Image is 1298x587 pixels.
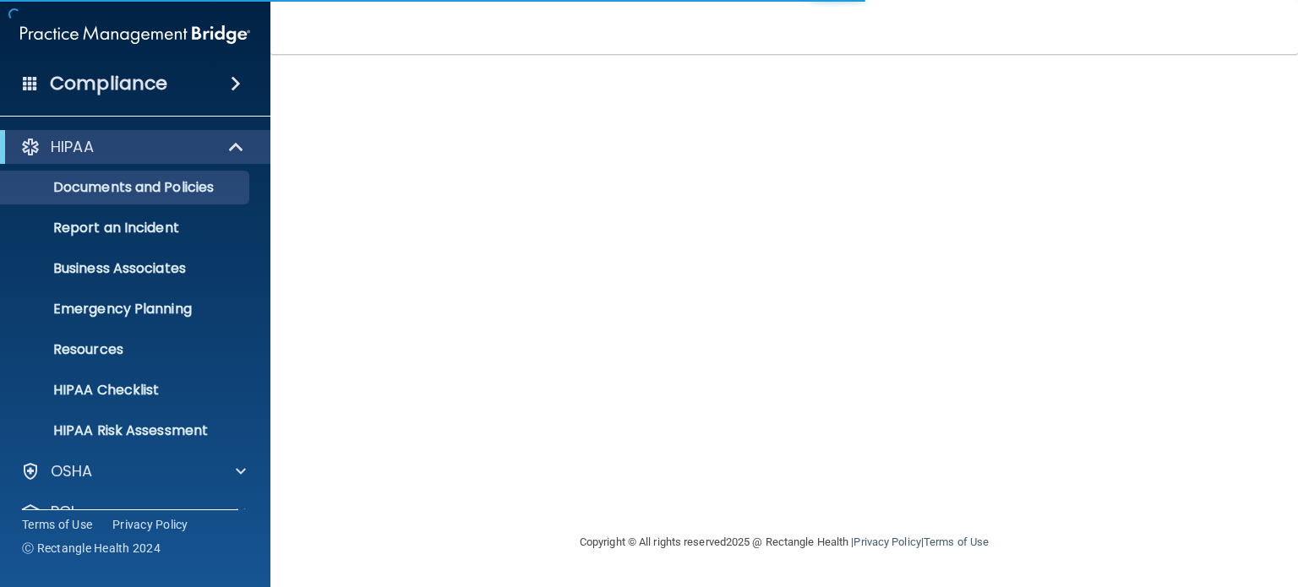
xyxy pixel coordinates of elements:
[11,260,242,277] p: Business Associates
[50,72,167,95] h4: Compliance
[20,137,245,157] a: HIPAA
[20,461,246,481] a: OSHA
[11,179,242,196] p: Documents and Policies
[112,516,188,533] a: Privacy Policy
[11,341,242,358] p: Resources
[22,516,92,533] a: Terms of Use
[51,461,93,481] p: OSHA
[51,502,74,522] p: PCI
[22,540,161,557] span: Ⓒ Rectangle Health 2024
[924,535,989,548] a: Terms of Use
[11,220,242,236] p: Report an Incident
[20,502,246,522] a: PCI
[11,422,242,439] p: HIPAA Risk Assessment
[20,18,250,52] img: PMB logo
[476,515,1093,569] div: Copyright © All rights reserved 2025 @ Rectangle Health | |
[11,301,242,318] p: Emergency Planning
[854,535,920,548] a: Privacy Policy
[11,382,242,399] p: HIPAA Checklist
[51,137,94,157] p: HIPAA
